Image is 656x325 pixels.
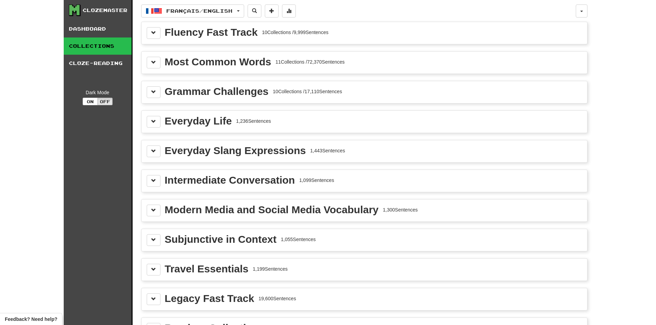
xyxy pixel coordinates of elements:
[253,266,288,272] div: 1,199 Sentences
[83,7,127,14] div: Clozemaster
[165,205,378,215] div: Modern Media and Social Media Vocabulary
[262,29,329,36] div: 10 Collections / 9,999 Sentences
[165,145,306,156] div: Everyday Slang Expressions
[165,116,232,126] div: Everyday Life
[69,89,126,96] div: Dark Mode
[282,4,296,18] button: More stats
[165,264,249,274] div: Travel Essentials
[97,98,113,105] button: Off
[83,98,98,105] button: On
[265,4,279,18] button: Add sentence to collection
[165,175,295,185] div: Intermediate Conversation
[165,86,269,97] div: Grammar Challenges
[165,234,277,245] div: Subjunctive in Context
[275,58,345,65] div: 11 Collections / 72,370 Sentences
[248,4,261,18] button: Search sentences
[165,57,271,67] div: Most Common Words
[310,147,345,154] div: 1,443 Sentences
[259,295,296,302] div: 19,600 Sentences
[165,293,254,304] div: Legacy Fast Track
[273,88,342,95] div: 10 Collections / 17,110 Sentences
[5,316,57,323] span: Open feedback widget
[165,27,258,37] div: Fluency Fast Track
[141,4,244,18] button: Français/English
[166,8,232,14] span: Français / English
[64,20,132,37] a: Dashboard
[64,37,132,55] a: Collections
[299,177,334,184] div: 1,099 Sentences
[236,118,271,124] div: 1,236 Sentences
[64,55,132,72] a: Cloze-Reading
[281,236,316,243] div: 1,055 Sentences
[383,206,418,213] div: 1,300 Sentences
